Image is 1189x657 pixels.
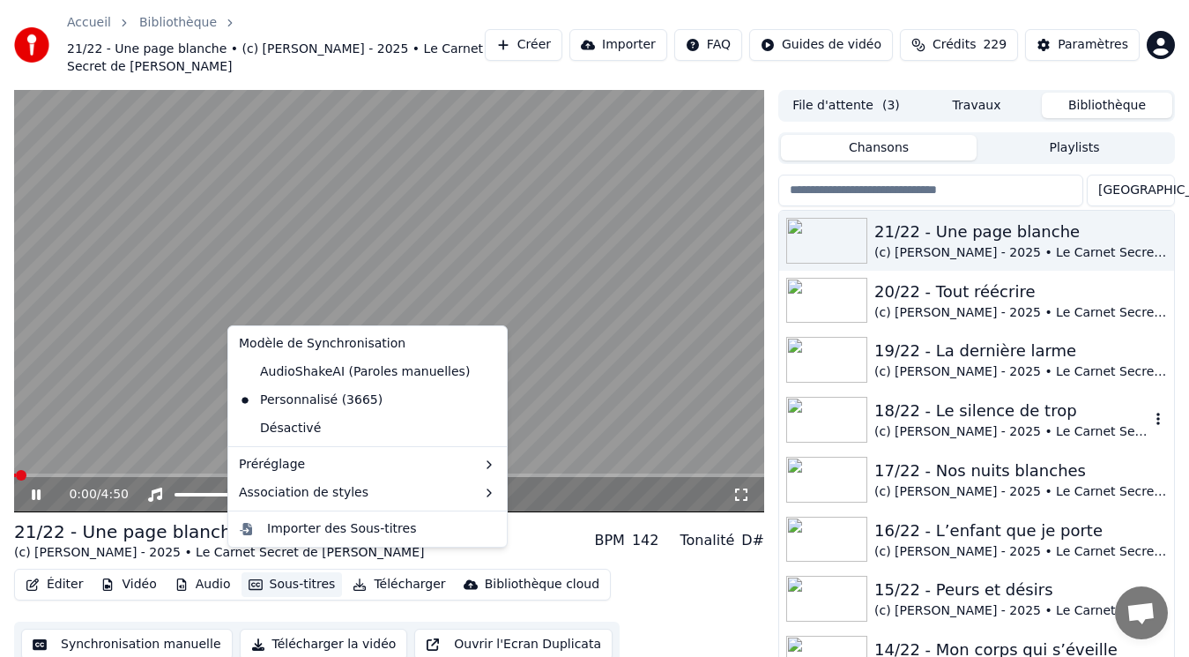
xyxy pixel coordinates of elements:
div: (c) [PERSON_NAME] - 2025 • Le Carnet Secret de [PERSON_NAME] [874,244,1167,262]
div: Désactivé [232,414,503,443]
button: File d'attente [781,93,911,118]
a: Accueil [67,14,111,32]
button: Vidéo [93,572,163,597]
div: D# [741,530,764,551]
button: Télécharger [346,572,452,597]
div: (c) [PERSON_NAME] - 2025 • Le Carnet Secret de [PERSON_NAME] [14,544,424,562]
span: 21/22 - Une page blanche • (c) [PERSON_NAME] - 2025 • Le Carnet Secret de [PERSON_NAME] [67,41,485,76]
button: Paramètres [1025,29,1140,61]
div: 21/22 - Une page blanche [14,519,424,544]
button: Éditer [19,572,90,597]
div: Préréglage [232,451,503,479]
div: Personnalisé (3665) [232,386,390,414]
div: (c) [PERSON_NAME] - 2025 • Le Carnet Secret de [PERSON_NAME] [874,363,1167,381]
div: Paramètres [1058,36,1128,54]
div: 21/22 - Une page blanche [874,220,1167,244]
button: Chansons [781,135,977,161]
button: Importer [569,29,667,61]
div: (c) [PERSON_NAME] - 2025 • Le Carnet Secret de [PERSON_NAME] [874,304,1167,322]
button: Créer [485,29,562,61]
div: (c) [PERSON_NAME] - 2025 • Le Carnet Secret de [PERSON_NAME] [874,423,1149,441]
div: AudioShakeAI (Paroles manuelles) [232,358,477,386]
button: Travaux [911,93,1042,118]
nav: breadcrumb [67,14,485,76]
button: Playlists [977,135,1172,161]
div: 142 [632,530,659,551]
span: Crédits [933,36,976,54]
div: / [69,486,111,504]
div: 18/22 - Le silence de trop [874,399,1149,423]
div: 15/22 - Peurs et désirs [874,578,1167,602]
span: ( 3 ) [882,97,900,115]
span: 0:00 [69,486,96,504]
div: Tonalité [680,530,734,551]
button: Audio [167,572,238,597]
img: youka [14,27,49,63]
span: 4:50 [101,486,129,504]
div: Modèle de Synchronisation [232,330,503,358]
div: Association de styles [232,479,503,507]
div: 19/22 - La dernière larme [874,339,1167,363]
div: Ouvrir le chat [1115,586,1168,639]
div: (c) [PERSON_NAME] - 2025 • Le Carnet Secret de [PERSON_NAME] [874,602,1167,620]
div: (c) [PERSON_NAME] - 2025 • Le Carnet Secret de [PERSON_NAME] [874,543,1167,561]
div: Importer des Sous-titres [267,520,416,538]
div: (c) [PERSON_NAME] - 2025 • Le Carnet Secret de [PERSON_NAME] [874,483,1167,501]
button: Crédits229 [900,29,1018,61]
div: BPM [594,530,624,551]
div: 17/22 - Nos nuits blanches [874,459,1167,483]
button: FAQ [674,29,742,61]
button: Sous-titres [242,572,343,597]
div: Bibliothèque cloud [485,576,599,594]
div: 16/22 - L’enfant que je porte [874,519,1167,543]
a: Bibliothèque [139,14,217,32]
button: Bibliothèque [1042,93,1172,118]
button: Guides de vidéo [749,29,893,61]
div: 20/22 - Tout réécrire [874,280,1167,304]
span: 229 [983,36,1007,54]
